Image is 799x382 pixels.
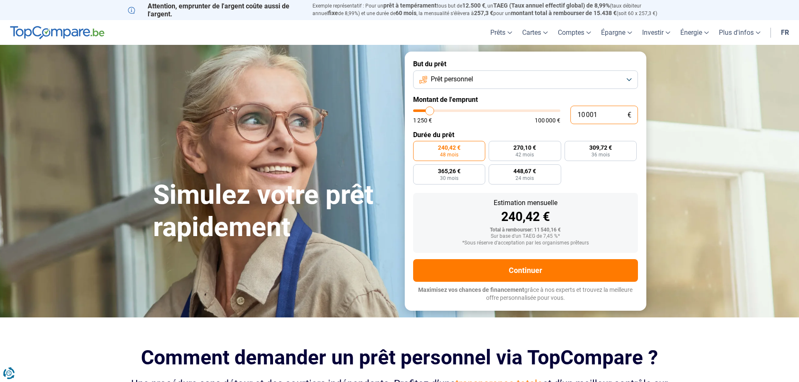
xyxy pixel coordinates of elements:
[515,176,534,181] span: 24 mois
[413,60,638,68] label: But du prêt
[413,117,432,123] span: 1 250 €
[515,152,534,157] span: 42 mois
[440,176,458,181] span: 30 mois
[637,20,675,45] a: Investir
[128,2,302,18] p: Attention, emprunter de l'argent coûte aussi de l'argent.
[627,112,631,119] span: €
[517,20,553,45] a: Cartes
[513,168,536,174] span: 448,67 €
[714,20,765,45] a: Plus d'infos
[396,10,416,16] span: 60 mois
[312,2,671,17] p: Exemple représentatif : Pour un tous but de , un (taux débiteur annuel de 8,99%) et une durée de ...
[440,152,458,157] span: 48 mois
[420,200,631,206] div: Estimation mensuelle
[776,20,794,45] a: fr
[474,10,493,16] span: 257,3 €
[128,346,671,369] h2: Comment demander un prêt personnel via TopCompare ?
[438,168,461,174] span: 365,26 €
[596,20,637,45] a: Épargne
[383,2,437,9] span: prêt à tempérament
[413,96,638,104] label: Montant de l'emprunt
[591,152,610,157] span: 36 mois
[420,240,631,246] div: *Sous réserve d'acceptation par les organismes prêteurs
[511,10,617,16] span: montant total à rembourser de 15.438 €
[675,20,714,45] a: Énergie
[413,259,638,282] button: Continuer
[328,10,338,16] span: fixe
[413,131,638,139] label: Durée du prêt
[553,20,596,45] a: Comptes
[493,2,610,9] span: TAEG (Taux annuel effectif global) de 8,99%
[418,286,524,293] span: Maximisez vos chances de financement
[535,117,560,123] span: 100 000 €
[431,75,473,84] span: Prêt personnel
[420,210,631,223] div: 240,42 €
[413,70,638,89] button: Prêt personnel
[153,179,395,244] h1: Simulez votre prêt rapidement
[513,145,536,151] span: 270,10 €
[10,26,104,39] img: TopCompare
[438,145,461,151] span: 240,42 €
[420,234,631,239] div: Sur base d'un TAEG de 7,45 %*
[589,145,612,151] span: 309,72 €
[413,286,638,302] p: grâce à nos experts et trouvez la meilleure offre personnalisée pour vous.
[462,2,485,9] span: 12.500 €
[420,227,631,233] div: Total à rembourser: 11 540,16 €
[485,20,517,45] a: Prêts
